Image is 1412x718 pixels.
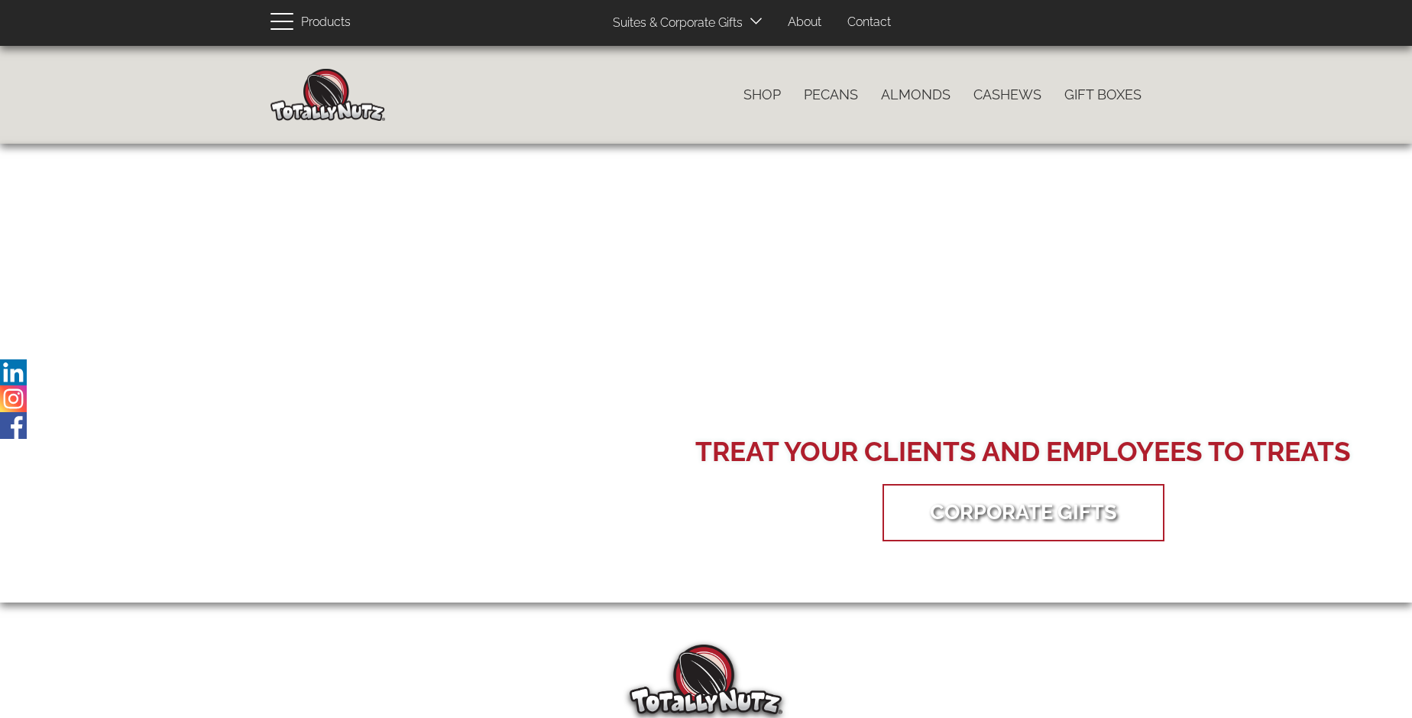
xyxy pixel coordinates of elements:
[836,8,902,37] a: Contact
[301,11,351,34] span: Products
[270,69,385,121] img: Home
[601,8,747,38] a: Suites & Corporate Gifts
[776,8,833,37] a: About
[695,433,1351,471] div: Treat your Clients and Employees to Treats
[962,79,1053,111] a: Cashews
[870,79,962,111] a: Almonds
[1053,79,1153,111] a: Gift Boxes
[630,645,782,714] img: Totally Nutz Logo
[907,488,1140,536] a: Corporate Gifts
[792,79,870,111] a: Pecans
[732,79,792,111] a: Shop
